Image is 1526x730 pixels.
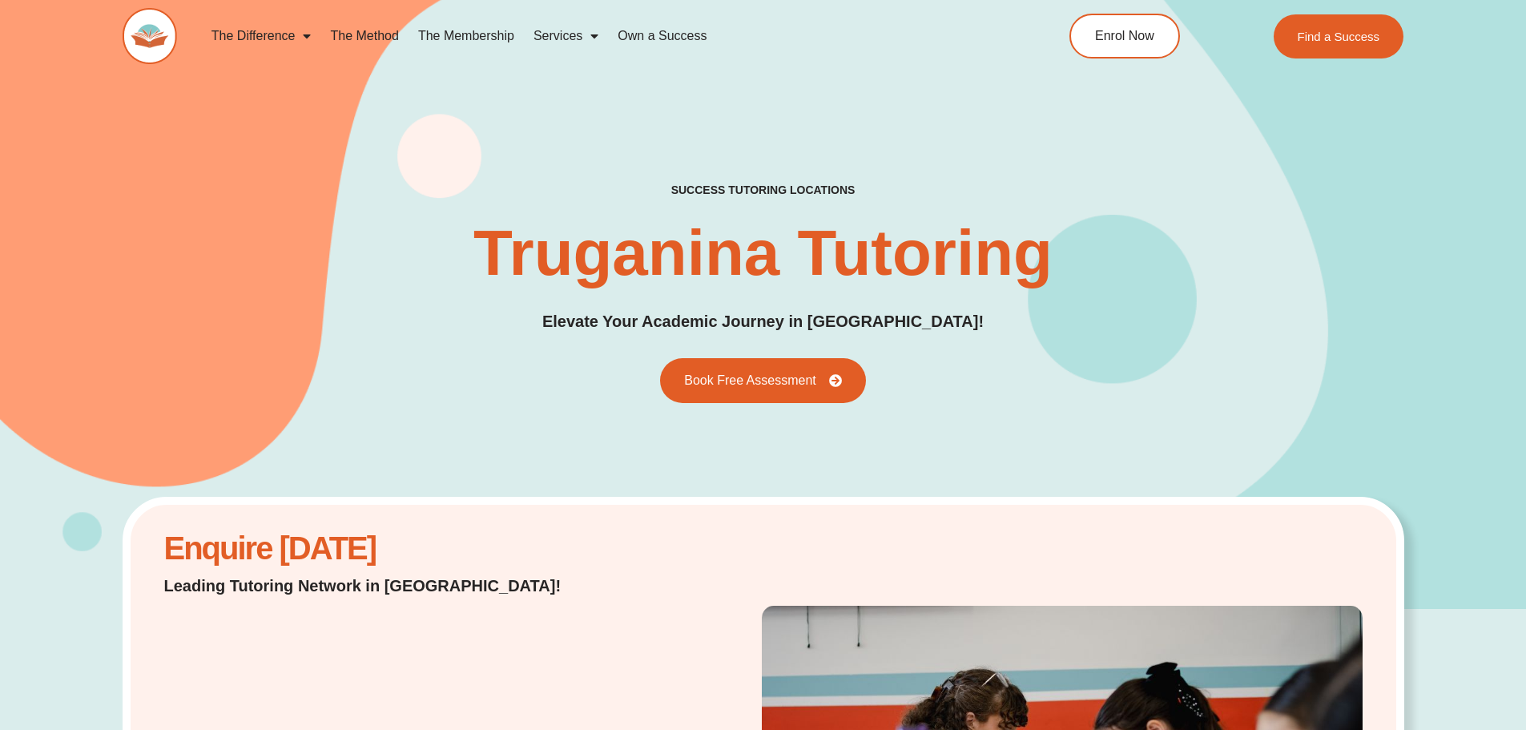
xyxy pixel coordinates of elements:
[524,18,608,54] a: Services
[164,538,602,559] h2: Enquire [DATE]
[671,183,856,197] h2: success tutoring locations
[1298,30,1380,42] span: Find a Success
[202,18,321,54] a: The Difference
[1274,14,1404,58] a: Find a Success
[1095,30,1154,42] span: Enrol Now
[542,309,984,334] p: Elevate Your Academic Journey in [GEOGRAPHIC_DATA]!
[608,18,716,54] a: Own a Success
[473,221,1053,285] h1: Truganina Tutoring
[202,18,997,54] nav: Menu
[660,358,866,403] a: Book Free Assessment
[684,374,816,387] span: Book Free Assessment
[409,18,524,54] a: The Membership
[320,18,408,54] a: The Method
[1069,14,1180,58] a: Enrol Now
[164,575,602,597] p: Leading Tutoring Network in [GEOGRAPHIC_DATA]!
